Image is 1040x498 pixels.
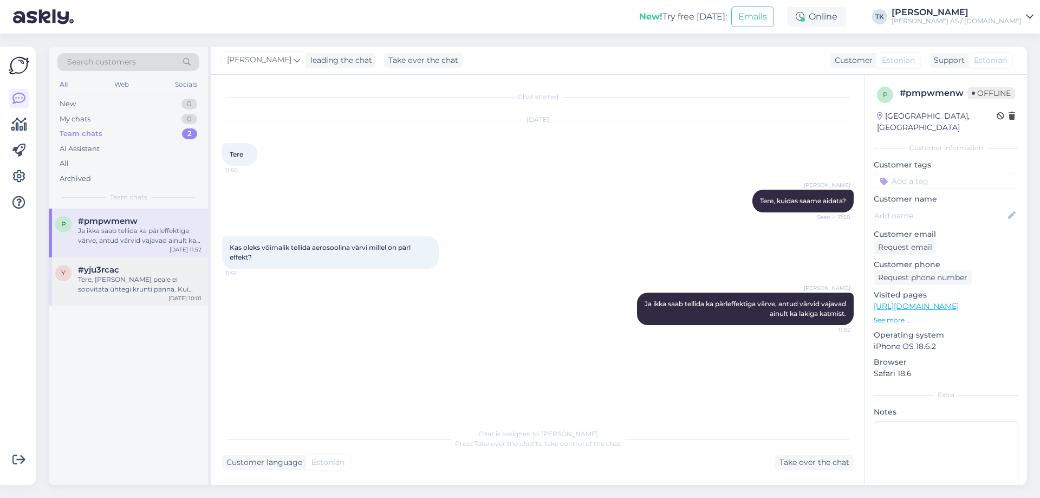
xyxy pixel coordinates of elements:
[874,289,1018,301] p: Visited pages
[874,240,937,255] div: Request email
[775,455,854,470] div: Take over the chat
[874,368,1018,379] p: Safari 18.6
[230,150,243,158] span: Tere
[57,77,70,92] div: All
[60,99,76,109] div: New
[78,265,119,275] span: #yju3rcac
[473,439,536,448] i: 'Take over the chat'
[883,90,888,99] span: p
[874,229,1018,240] p: Customer email
[170,245,201,254] div: [DATE] 11:52
[830,55,873,66] div: Customer
[639,10,727,23] div: Try free [DATE]:
[60,158,69,169] div: All
[222,457,302,468] div: Customer language
[173,77,199,92] div: Socials
[874,315,1018,325] p: See more ...
[804,181,850,189] span: [PERSON_NAME]
[874,329,1018,341] p: Operating system
[874,270,972,285] div: Request phone number
[877,111,997,133] div: [GEOGRAPHIC_DATA], [GEOGRAPHIC_DATA]
[804,284,850,292] span: [PERSON_NAME]
[110,192,147,202] span: Team chats
[112,77,131,92] div: Web
[892,8,1033,25] a: [PERSON_NAME][PERSON_NAME] AS / [DOMAIN_NAME]
[874,357,1018,368] p: Browser
[874,143,1018,153] div: Customer information
[78,226,201,245] div: Ja ikka saab tellida ka pärleffektiga värve, antud värvid vajavad ainult ka lakiga katmist.
[810,213,850,221] span: Seen ✓ 11:50
[168,294,201,302] div: [DATE] 10:01
[78,275,201,294] div: Tere, [PERSON_NAME] peale ei soovitata ühtegi krunti panna. Kui soovite, et parandustöö jääks kes...
[645,300,848,318] span: Ja ikka saab tellida ka pärleffektiga värve, antud värvid vajavad ainult ka lakiga katmist.
[929,55,965,66] div: Support
[306,55,372,66] div: leading the chat
[227,54,291,66] span: [PERSON_NAME]
[639,11,662,22] b: New!
[874,301,959,311] a: [URL][DOMAIN_NAME]
[874,193,1018,205] p: Customer name
[60,114,90,125] div: My chats
[181,114,197,125] div: 0
[731,7,774,27] button: Emails
[311,457,344,468] span: Estonian
[230,243,412,261] span: Kas oleks võimalik tellida aerosoolina värvi millel on pärl effekt?
[967,87,1015,99] span: Offline
[225,269,266,277] span: 11:51
[222,115,854,125] div: [DATE]
[182,128,197,139] div: 2
[181,99,197,109] div: 0
[874,390,1018,400] div: Extra
[892,8,1022,17] div: [PERSON_NAME]
[60,128,102,139] div: Team chats
[874,341,1018,352] p: iPhone OS 18.6.2
[60,144,100,154] div: AI Assistant
[67,56,136,68] span: Search customers
[225,166,266,174] span: 11:50
[60,173,91,184] div: Archived
[874,210,1006,222] input: Add name
[900,87,967,100] div: # pmpwmenw
[810,326,850,334] span: 11:52
[61,220,66,228] span: p
[874,406,1018,418] p: Notes
[9,55,29,76] img: Askly Logo
[874,259,1018,270] p: Customer phone
[892,17,1022,25] div: [PERSON_NAME] AS / [DOMAIN_NAME]
[61,269,66,277] span: y
[874,173,1018,189] input: Add a tag
[787,7,846,27] div: Online
[760,197,846,205] span: Tere, kuidas saame aidata?
[882,55,915,66] span: Estonian
[874,159,1018,171] p: Customer tags
[974,55,1007,66] span: Estonian
[222,92,854,102] div: Chat started
[384,53,463,68] div: Take over the chat
[872,9,887,24] div: TK
[455,439,621,448] span: Press to take control of the chat
[78,216,138,226] span: #pmpwmenw
[478,430,598,438] span: Chat is assigned to [PERSON_NAME]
